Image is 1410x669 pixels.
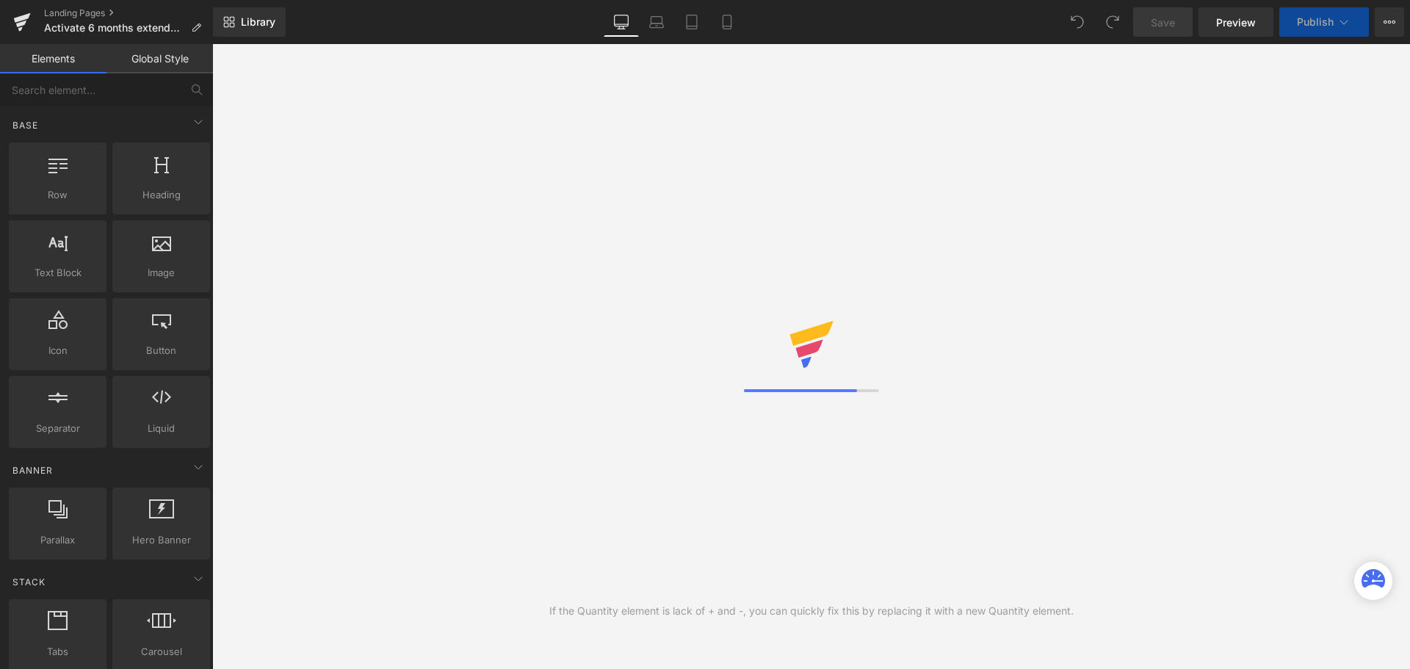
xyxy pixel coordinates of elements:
div: If the Quantity element is lack of + and -, you can quickly fix this by replacing it with a new Q... [549,603,1074,619]
span: Base [11,118,40,132]
a: Preview [1198,7,1273,37]
span: Tabs [13,644,102,659]
span: Liquid [117,421,206,436]
span: Activate 6 months extended warranty and Enter the giveaway [44,22,185,34]
span: Library [241,15,275,29]
span: Banner [11,463,54,477]
span: Parallax [13,532,102,548]
a: Global Style [106,44,213,73]
span: Hero Banner [117,532,206,548]
span: Save [1151,15,1175,30]
button: Undo [1063,7,1092,37]
a: Tablet [674,7,709,37]
a: Desktop [604,7,639,37]
span: Text Block [13,265,102,281]
span: Carousel [117,644,206,659]
span: Row [13,187,102,203]
a: New Library [213,7,286,37]
span: Preview [1216,15,1256,30]
span: Button [117,343,206,358]
button: Publish [1279,7,1369,37]
span: Heading [117,187,206,203]
a: Landing Pages [44,7,213,19]
span: Icon [13,343,102,358]
span: Separator [13,421,102,436]
span: Publish [1297,16,1334,28]
span: Image [117,265,206,281]
button: Redo [1098,7,1127,37]
a: Laptop [639,7,674,37]
a: Mobile [709,7,745,37]
button: More [1375,7,1404,37]
span: Stack [11,575,47,589]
